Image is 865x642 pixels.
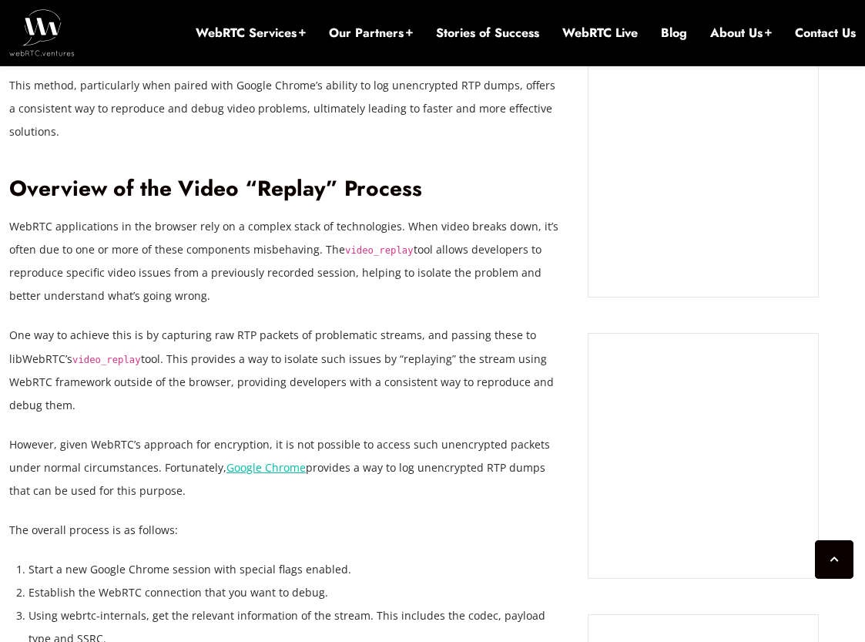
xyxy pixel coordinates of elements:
[562,25,638,42] a: WebRTC Live
[329,25,413,42] a: Our Partners
[9,215,565,308] p: WebRTC applications in the browser rely on a complex stack of technologies. When video breaks dow...
[28,581,565,604] li: Establish the WebRTC connection that you want to debug.
[604,349,803,563] iframe: Embedded CTA
[795,25,856,42] a: Contact Us
[72,355,141,365] code: video_replay
[436,25,539,42] a: Stories of Success
[9,433,565,503] p: However, given WebRTC’s approach for encryption, it is not possible to access such unencrypted pa...
[9,324,565,416] p: One way to achieve this is by capturing raw RTP packets of problematic streams, and passing these...
[226,460,306,475] a: Google Chrome
[28,558,565,581] li: Start a new Google Chrome session with special flags enabled.
[9,176,565,203] h2: Overview of the Video “Replay” Process
[9,519,565,542] p: The overall process is as follows:
[661,25,687,42] a: Blog
[9,9,75,55] img: WebRTC.ventures
[710,25,772,42] a: About Us
[345,245,414,256] code: video_replay
[196,25,306,42] a: WebRTC Services
[9,74,565,143] p: This method, particularly when paired with Google Chrome’s ability to log unencrypted RTP dumps, ...
[604,76,803,281] iframe: Embedded CTA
